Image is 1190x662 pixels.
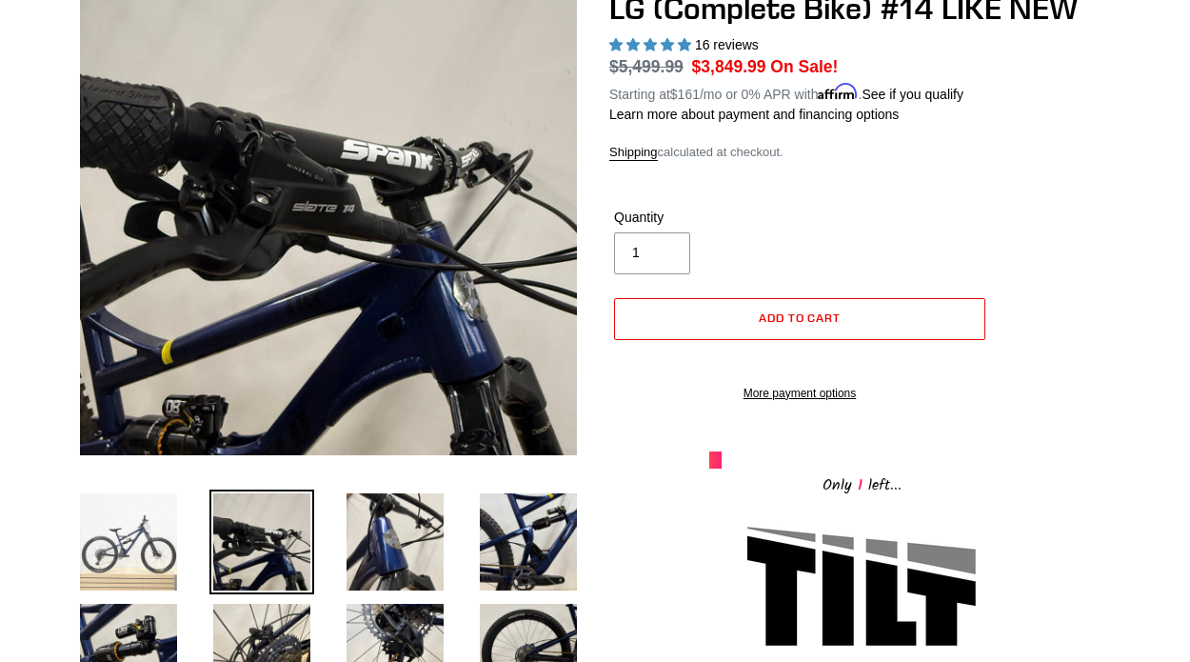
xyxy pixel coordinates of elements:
span: 5.00 stars [609,37,695,52]
a: Learn more about payment and financing options [609,107,899,122]
label: Quantity [614,208,795,228]
div: Only left... [709,469,1014,498]
span: Affirm [818,84,858,100]
p: Starting at /mo or 0% APR with . [609,80,963,105]
div: calculated at checkout. [609,143,1114,162]
span: On Sale! [770,54,838,79]
a: More payment options [614,385,985,402]
img: Load image into Gallery viewer, Canfield-Bikes-Tilt-LG-Demo [76,490,181,594]
s: $5,499.99 [609,57,684,76]
img: Load image into Gallery viewer, DEMO BIKE: TILT - Pearl Night Blue - LG (Complete Bike) #14 LIKE NEW [476,490,581,594]
span: 1 [852,473,868,497]
a: See if you qualify - Learn more about Affirm Financing (opens in modal) [862,87,963,102]
a: Shipping [609,145,658,161]
img: Load image into Gallery viewer, DEMO BIKE: TILT - Pearl Night Blue - LG (Complete Bike) #14 LIKE NEW [209,490,314,594]
span: 16 reviews [695,37,759,52]
span: $161 [670,87,700,102]
span: $3,849.99 [692,57,766,76]
img: Load image into Gallery viewer, DEMO BIKE: TILT - Pearl Night Blue - LG (Complete Bike) #14 LIKE NEW [343,490,447,594]
span: Add to cart [759,311,842,325]
button: Add to cart [614,298,985,340]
